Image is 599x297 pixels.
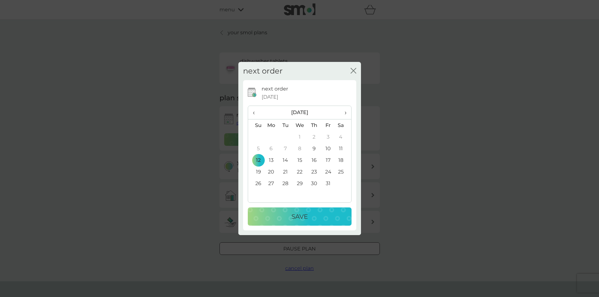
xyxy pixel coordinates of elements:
[264,166,279,178] td: 20
[292,178,307,189] td: 29
[264,106,336,119] th: [DATE]
[264,154,279,166] td: 13
[292,154,307,166] td: 15
[292,131,307,143] td: 1
[321,154,335,166] td: 17
[253,106,259,119] span: ‹
[307,178,321,189] td: 30
[278,178,292,189] td: 28
[248,119,264,131] th: Su
[264,143,279,154] td: 6
[321,131,335,143] td: 3
[321,119,335,131] th: Fr
[307,143,321,154] td: 9
[307,131,321,143] td: 2
[335,119,351,131] th: Sa
[321,178,335,189] td: 31
[248,154,264,166] td: 12
[351,68,356,74] button: close
[307,166,321,178] td: 23
[278,154,292,166] td: 14
[292,143,307,154] td: 8
[335,131,351,143] td: 4
[248,207,352,226] button: Save
[278,166,292,178] td: 21
[321,143,335,154] td: 10
[291,212,308,222] p: Save
[307,154,321,166] td: 16
[262,93,278,101] span: [DATE]
[307,119,321,131] th: Th
[340,106,346,119] span: ›
[262,85,288,93] p: next order
[335,166,351,178] td: 25
[248,166,264,178] td: 19
[248,178,264,189] td: 26
[264,119,279,131] th: Mo
[321,166,335,178] td: 24
[335,143,351,154] td: 11
[278,119,292,131] th: Tu
[335,154,351,166] td: 18
[264,178,279,189] td: 27
[243,67,283,76] h2: next order
[292,166,307,178] td: 22
[248,143,264,154] td: 5
[292,119,307,131] th: We
[278,143,292,154] td: 7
